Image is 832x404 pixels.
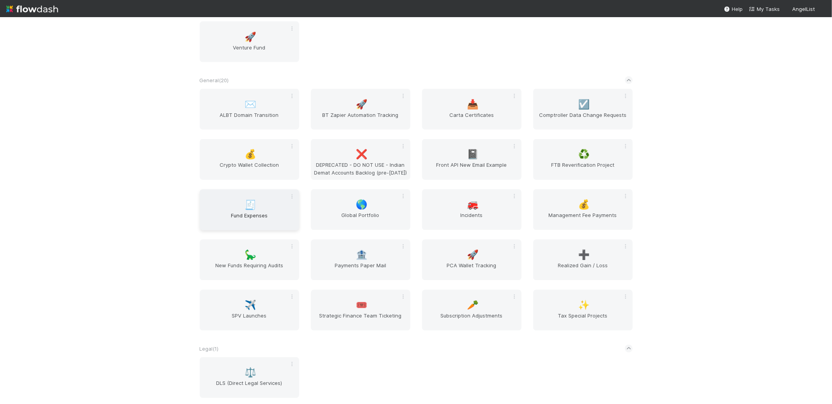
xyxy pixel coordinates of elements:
span: 🚒 [467,200,479,210]
span: Carta Certificates [425,111,518,127]
a: ☑️Comptroller Data Change Requests [533,89,633,130]
span: AngelList [792,6,815,12]
span: ✈️ [245,300,256,310]
a: 🥕Subscription Adjustments [422,290,522,331]
span: 🌎 [356,200,367,210]
a: My Tasks [749,5,780,13]
span: FTB Reverification Project [536,161,630,177]
span: SPV Launches [203,312,296,328]
a: 🦕New Funds Requiring Audits [200,240,299,281]
span: 🧾 [245,200,256,210]
a: ✈️SPV Launches [200,290,299,331]
span: 🚀 [467,250,479,260]
a: 🚀Venture Fund [200,21,299,62]
span: ➕ [578,250,590,260]
span: ❌ [356,150,367,160]
a: 🏦Payments Paper Mail [311,240,410,281]
span: Realized Gain / Loss [536,262,630,277]
span: Global Portfolio [314,212,407,227]
a: ✉️ALBT Domain Transition [200,89,299,130]
span: My Tasks [749,6,780,12]
span: 🎟️ [356,300,367,310]
span: 🚀 [356,99,367,109]
span: Front API New Email Example [425,161,518,177]
span: DLS (Direct Legal Services) [203,379,296,395]
a: 📓Front API New Email Example [422,139,522,180]
img: avatar_fd5a9df2-d0bf-4e0d-adc4-fc50545ebcc9.png [818,5,826,13]
span: Management Fee Payments [536,212,630,227]
span: ✉️ [245,99,256,109]
span: 📥 [467,99,479,109]
span: Crypto Wallet Collection [203,161,296,177]
span: 📓 [467,150,479,160]
span: Venture Fund [203,44,296,59]
span: Payments Paper Mail [314,262,407,277]
span: 🏦 [356,250,367,260]
span: DEPRECATED - DO NOT USE - Indian Demat Accounts Backlog (pre-[DATE]) [314,161,407,177]
span: 💰 [578,200,590,210]
span: 🥕 [467,300,479,310]
a: 🚀PCA Wallet Tracking [422,240,522,281]
span: Fund Expenses [203,212,296,227]
span: ALBT Domain Transition [203,111,296,127]
a: 🚒Incidents [422,189,522,230]
a: 🧾Fund Expenses [200,189,299,230]
span: Tax Special Projects [536,312,630,328]
a: ➕Realized Gain / Loss [533,240,633,281]
a: ♻️FTB Reverification Project [533,139,633,180]
span: PCA Wallet Tracking [425,262,518,277]
span: New Funds Requiring Audits [203,262,296,277]
a: ❌DEPRECATED - DO NOT USE - Indian Demat Accounts Backlog (pre-[DATE]) [311,139,410,180]
span: Subscription Adjustments [425,312,518,328]
a: 💰Crypto Wallet Collection [200,139,299,180]
span: Comptroller Data Change Requests [536,111,630,127]
span: 💰 [245,150,256,160]
span: Strategic Finance Team Ticketing [314,312,407,328]
span: 🦕 [245,250,256,260]
a: ⚖️DLS (Direct Legal Services) [200,357,299,398]
span: 🚀 [245,32,256,42]
span: ♻️ [578,150,590,160]
span: Legal ( 1 ) [200,346,219,352]
span: General ( 20 ) [200,77,229,83]
div: Help [724,5,743,13]
img: logo-inverted-e16ddd16eac7371096b0.svg [6,2,58,16]
a: 📥Carta Certificates [422,89,522,130]
span: ⚖️ [245,368,256,378]
a: 🎟️Strategic Finance Team Ticketing [311,290,410,331]
span: BT Zapier Automation Tracking [314,111,407,127]
a: 🚀BT Zapier Automation Tracking [311,89,410,130]
a: 💰Management Fee Payments [533,189,633,230]
span: ☑️ [578,99,590,109]
a: 🌎Global Portfolio [311,189,410,230]
span: Incidents [425,212,518,227]
span: ✨ [578,300,590,310]
a: ✨Tax Special Projects [533,290,633,331]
